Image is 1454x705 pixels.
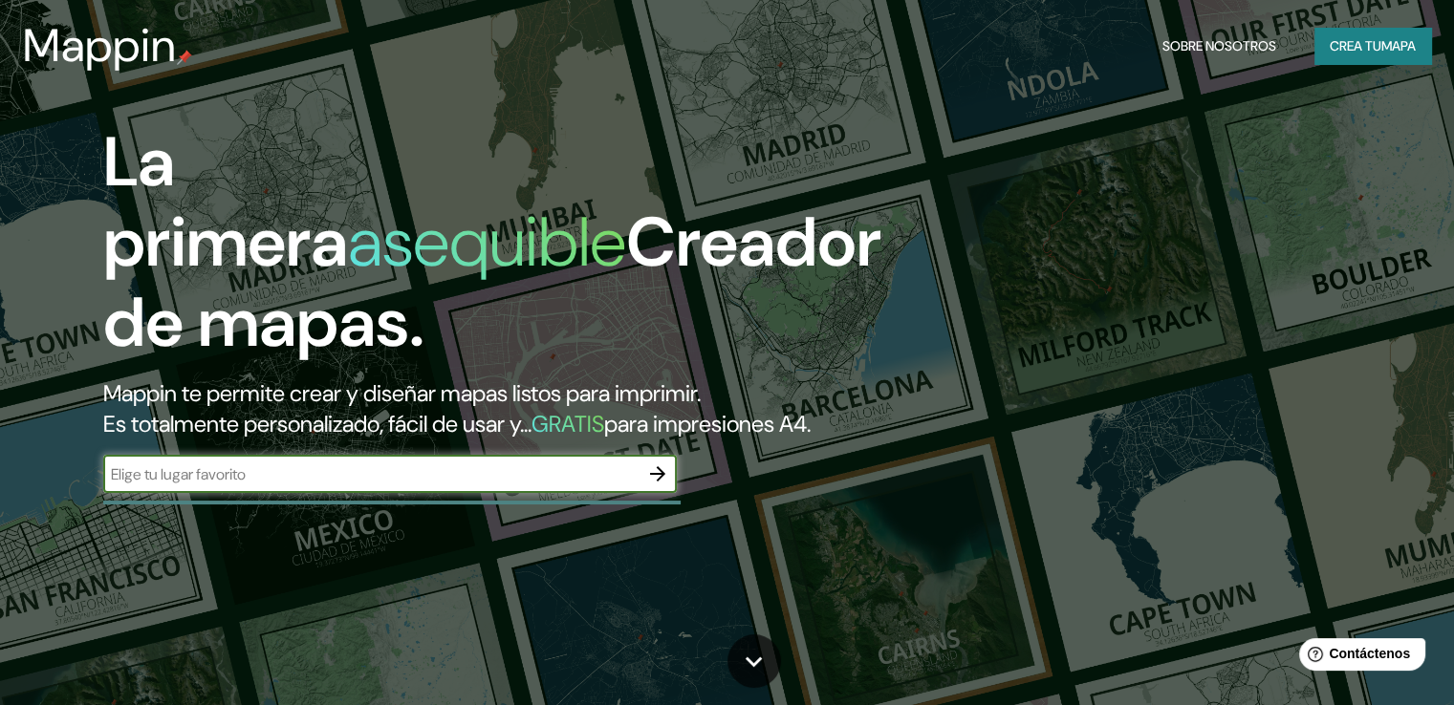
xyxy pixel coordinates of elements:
font: Creador de mapas. [103,198,881,367]
font: para impresiones A4. [604,409,811,438]
input: Elige tu lugar favorito [103,463,639,485]
font: mapa [1381,37,1416,54]
font: La primera [103,117,348,287]
img: pin de mapeo [177,50,192,65]
font: Sobre nosotros [1162,37,1276,54]
button: Crea tumapa [1314,28,1431,64]
font: GRATIS [532,409,604,438]
font: Mappin te permite crear y diseñar mapas listos para imprimir. [103,378,701,408]
font: Es totalmente personalizado, fácil de usar y... [103,409,532,438]
button: Sobre nosotros [1155,28,1284,64]
font: Crea tu [1330,37,1381,54]
iframe: Lanzador de widgets de ayuda [1284,630,1433,684]
font: Mappin [23,15,177,75]
font: asequible [348,198,626,287]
